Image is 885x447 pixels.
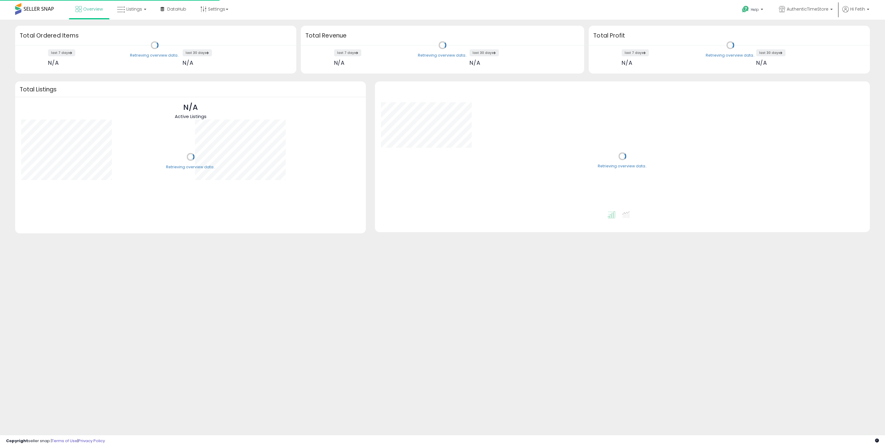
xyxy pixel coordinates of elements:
div: Retrieving overview data.. [418,53,467,58]
div: Retrieving overview data.. [130,53,179,58]
span: DataHub [167,6,186,12]
a: Help [737,1,769,20]
span: Help [751,7,759,12]
span: Hi Fetih [850,6,865,12]
div: Retrieving overview data.. [706,53,755,58]
a: Hi Fetih [842,6,869,20]
i: Get Help [742,5,749,13]
div: Retrieving overview data.. [166,164,215,170]
span: AuthenticTimeStore [787,6,828,12]
span: Overview [83,6,103,12]
span: Listings [126,6,142,12]
div: Retrieving overview data.. [598,164,647,169]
